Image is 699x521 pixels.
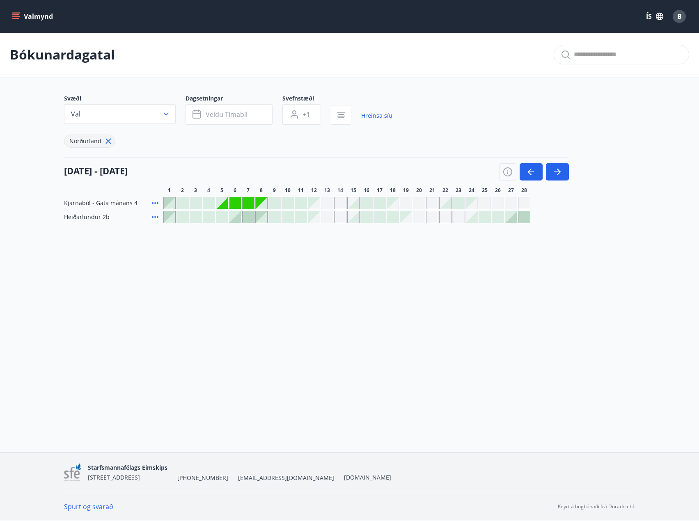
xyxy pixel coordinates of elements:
span: 21 [429,187,435,194]
span: 18 [390,187,396,194]
span: 25 [482,187,488,194]
span: 23 [456,187,461,194]
button: +1 [282,104,321,125]
span: 2 [181,187,184,194]
span: 11 [298,187,304,194]
div: Gráir dagar eru ekki bókanlegir [492,197,504,209]
a: [DOMAIN_NAME] [344,473,391,481]
div: Gráir dagar eru ekki bókanlegir [518,197,530,209]
div: Gráir dagar eru ekki bókanlegir [321,197,333,209]
span: Svæði [64,94,186,104]
span: 17 [377,187,383,194]
a: Spurt og svarað [64,502,113,511]
div: Gráir dagar eru ekki bókanlegir [387,197,399,209]
div: Gráir dagar eru ekki bókanlegir [426,211,438,223]
span: 5 [220,187,223,194]
span: Kjarnaból - Gata mánans 4 [64,199,138,207]
button: ÍS [642,9,668,24]
div: Gráir dagar eru ekki bókanlegir [439,211,451,223]
span: 20 [416,187,422,194]
span: 13 [324,187,330,194]
span: Val [71,110,80,119]
span: 22 [442,187,448,194]
div: Gráir dagar eru ekki bókanlegir [426,197,438,209]
div: Gráir dagar eru ekki bókanlegir [505,197,517,209]
span: 8 [260,187,263,194]
div: Gráir dagar eru ekki bókanlegir [321,211,333,223]
div: Gráir dagar eru ekki bókanlegir [400,211,412,223]
img: 7sa1LslLnpN6OqSLT7MqncsxYNiZGdZT4Qcjshc2.png [64,464,82,481]
div: Gráir dagar eru ekki bókanlegir [479,197,491,209]
button: B [669,7,689,26]
span: 24 [469,187,474,194]
span: +1 [303,110,310,119]
div: Gráir dagar eru ekki bókanlegir [229,197,241,209]
span: 6 [234,187,236,194]
span: Heiðarlundur 2b [64,213,110,221]
div: Gráir dagar eru ekki bókanlegir [308,197,320,209]
button: Val [64,104,176,124]
span: Norðurland [69,137,101,145]
h4: [DATE] - [DATE] [64,165,128,177]
span: 4 [207,187,210,194]
div: Gráir dagar eru ekki bókanlegir [452,211,465,223]
span: 19 [403,187,409,194]
div: Gráir dagar eru ekki bókanlegir [334,211,346,223]
span: Svefnstæði [282,94,331,104]
span: 15 [351,187,356,194]
div: Gráir dagar eru ekki bókanlegir [400,197,412,209]
span: 28 [521,187,527,194]
span: Starfsmannafélags Eimskips [88,464,167,471]
span: 3 [194,187,197,194]
span: [PHONE_NUMBER] [177,474,228,482]
p: Bókunardagatal [10,46,115,64]
button: Veldu tímabil [186,104,273,125]
span: 14 [337,187,343,194]
div: Gráir dagar eru ekki bókanlegir [413,197,425,209]
div: Gráir dagar eru ekki bókanlegir [465,197,478,209]
span: Dagsetningar [186,94,282,104]
a: Hreinsa síu [361,107,392,125]
span: [EMAIL_ADDRESS][DOMAIN_NAME] [238,474,334,482]
div: Gráir dagar eru ekki bókanlegir [242,197,254,209]
span: 12 [311,187,317,194]
span: 27 [508,187,514,194]
span: [STREET_ADDRESS] [88,473,140,481]
div: Gráir dagar eru ekki bókanlegir [216,197,228,209]
span: 7 [247,187,250,194]
span: B [677,12,682,21]
span: 26 [495,187,501,194]
p: Keyrt á hugbúnaði frá Dorado ehf. [558,503,635,510]
div: Gráir dagar eru ekki bókanlegir [308,211,320,223]
span: Veldu tímabil [206,110,248,119]
button: menu [10,9,56,24]
span: 16 [364,187,369,194]
span: 9 [273,187,276,194]
span: 10 [285,187,291,194]
div: Norðurland [64,135,115,148]
div: Gráir dagar eru ekki bókanlegir [334,197,346,209]
span: 1 [168,187,171,194]
div: Gráir dagar eru ekki bókanlegir [413,211,425,223]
